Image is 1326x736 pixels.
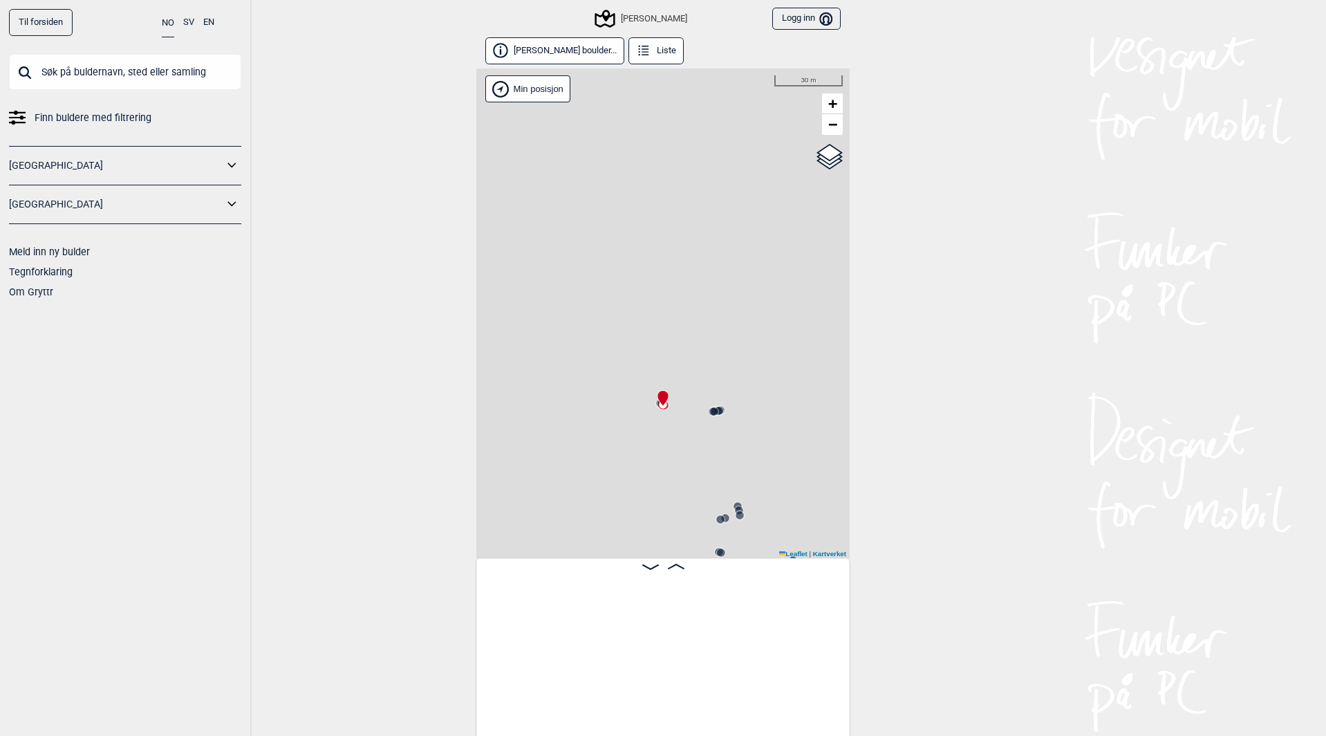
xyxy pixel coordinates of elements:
[183,9,194,36] button: SV
[772,8,841,30] button: Logg inn
[485,75,570,102] div: Vis min posisjon
[813,550,846,558] a: Kartverket
[828,116,837,133] span: −
[628,37,684,64] button: Liste
[828,95,837,112] span: +
[9,108,241,128] a: Finn buldere med filtrering
[162,9,174,37] button: NO
[9,9,73,36] a: Til forsiden
[485,37,624,64] button: [PERSON_NAME] boulder...
[597,10,687,27] div: [PERSON_NAME]
[774,75,843,86] div: 30 m
[822,114,843,135] a: Zoom out
[203,9,214,36] button: EN
[9,54,241,90] input: Søk på buldernavn, sted eller samling
[9,266,73,277] a: Tegnforklaring
[822,93,843,114] a: Zoom in
[779,550,807,558] a: Leaflet
[9,194,223,214] a: [GEOGRAPHIC_DATA]
[816,142,843,172] a: Layers
[9,246,90,257] a: Meld inn ny bulder
[9,156,223,176] a: [GEOGRAPHIC_DATA]
[35,108,151,128] span: Finn buldere med filtrering
[809,550,811,558] span: |
[9,286,53,297] a: Om Gryttr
